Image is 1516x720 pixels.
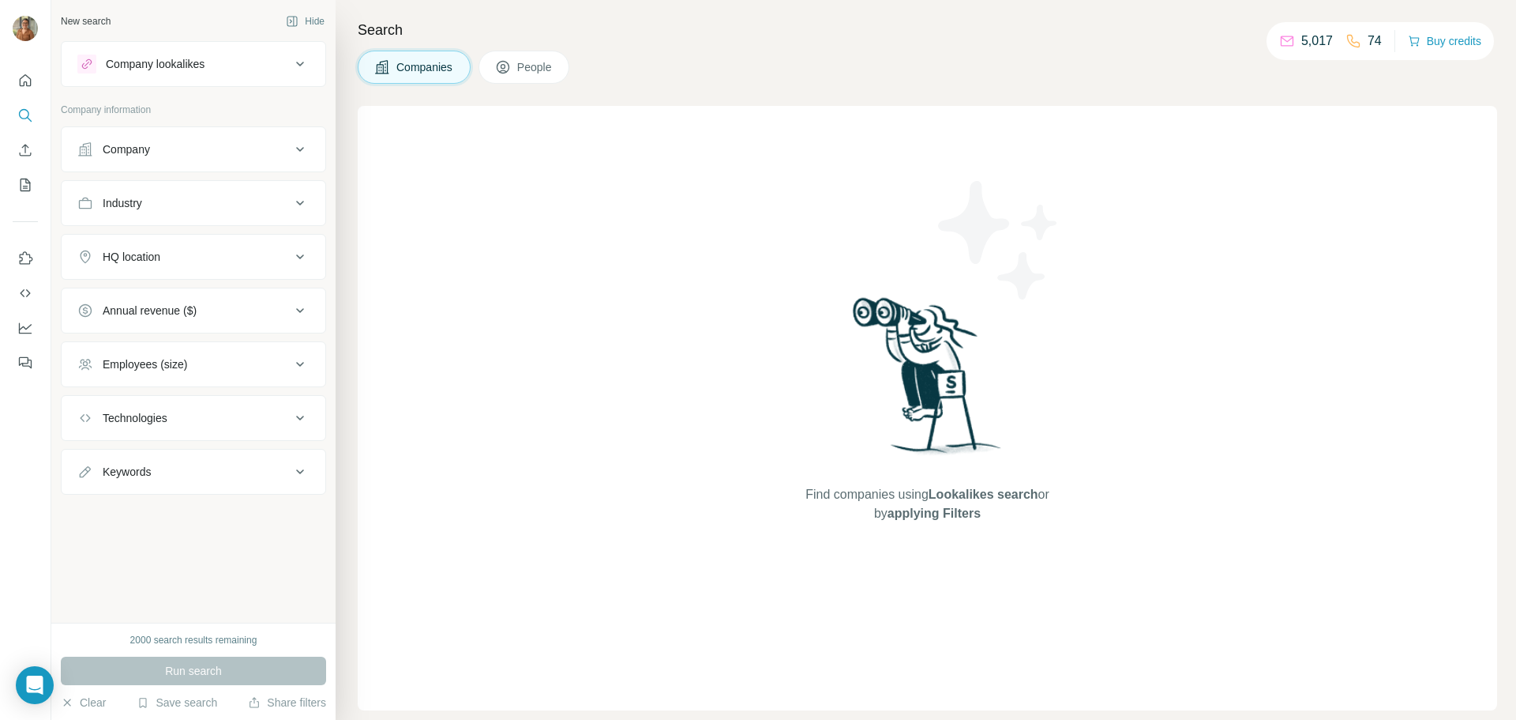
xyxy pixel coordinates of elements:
[887,507,981,520] span: applying Filters
[62,130,325,168] button: Company
[62,292,325,330] button: Annual revenue ($)
[13,16,38,41] img: Avatar
[62,238,325,276] button: HQ location
[801,485,1053,523] span: Find companies using or by
[62,345,325,383] button: Employees (size)
[13,66,38,95] button: Quick start
[1301,32,1333,51] p: 5,017
[62,184,325,222] button: Industry
[61,103,326,117] p: Company information
[61,14,111,28] div: New search
[103,249,160,265] div: HQ location
[928,169,1070,311] img: Surfe Illustration - Stars
[62,453,325,491] button: Keywords
[13,279,38,307] button: Use Surfe API
[103,141,150,157] div: Company
[16,666,54,704] div: Open Intercom Messenger
[62,399,325,437] button: Technologies
[130,633,257,647] div: 2000 search results remaining
[103,410,167,426] div: Technologies
[275,9,336,33] button: Hide
[517,59,553,75] span: People
[13,244,38,273] button: Use Surfe on LinkedIn
[13,171,38,199] button: My lists
[396,59,454,75] span: Companies
[846,293,1010,469] img: Surfe Illustration - Woman searching with binoculars
[248,695,326,711] button: Share filters
[13,349,38,377] button: Feedback
[13,101,38,130] button: Search
[61,695,106,711] button: Clear
[103,356,187,372] div: Employees (size)
[358,19,1497,41] h4: Search
[13,136,38,164] button: Enrich CSV
[103,195,142,211] div: Industry
[103,303,197,319] div: Annual revenue ($)
[103,464,151,480] div: Keywords
[1408,30,1481,52] button: Buy credits
[106,56,205,72] div: Company lookalikes
[1368,32,1382,51] p: 74
[13,314,38,342] button: Dashboard
[929,488,1038,501] span: Lookalikes search
[62,45,325,83] button: Company lookalikes
[137,695,217,711] button: Save search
